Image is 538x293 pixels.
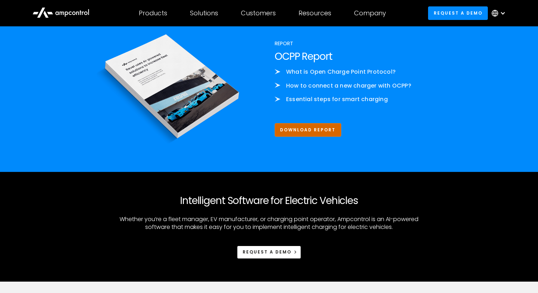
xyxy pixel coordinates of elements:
div: REQUEST A DEMO [243,249,291,255]
a: Download Report [275,123,341,136]
div: Customers [241,9,276,17]
img: Image of a book titled "Data-Driven Fleets: Exploring Telematics in EV Charging" [81,27,263,149]
div: Resources [299,9,331,17]
div: Products [139,9,167,17]
div: Solutions [190,9,218,17]
div: Company [354,9,386,17]
li: How to connect a new charger with OCPP? [275,82,457,90]
h2: Intelligent Software for Electric Vehicles [180,195,358,207]
p: Whether you’re a fleet manager, EV manufacturer, or charging point operator, Ampcontrol is an AI-... [112,215,426,231]
a: Request a demo [428,6,488,20]
a: REQUEST A DEMO [237,246,301,259]
li: Essential steps for smart charging [275,95,457,103]
div: Report [275,40,457,47]
h2: OCPP Report [275,51,457,63]
li: What is Open Charge Point Protocol? [275,68,457,76]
